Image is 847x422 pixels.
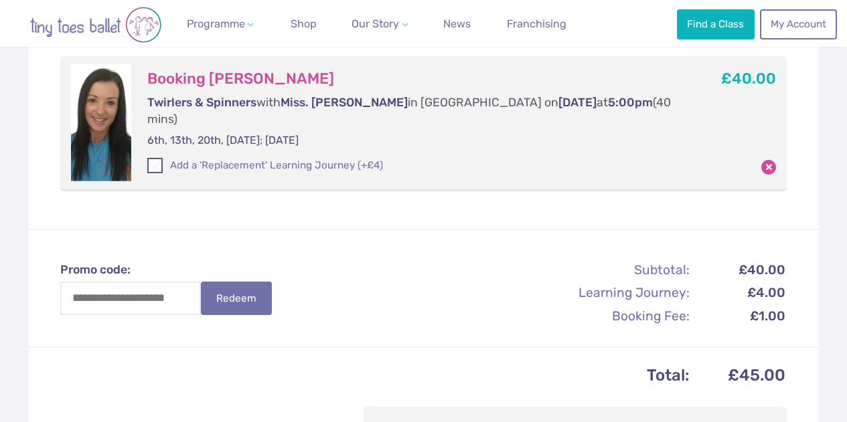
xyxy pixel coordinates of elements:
a: News [438,11,476,37]
th: Learning Journey: [547,282,690,304]
a: Franchising [502,11,572,37]
a: Shop [285,11,322,37]
span: Twirlers & Spinners [147,96,256,109]
td: £4.00 [692,282,785,304]
span: Shop [291,17,317,30]
span: 5:00pm [608,96,653,109]
th: Subtotal: [547,259,690,281]
label: Add a 'Replacement' Learning Journey (+£4) [147,159,383,173]
span: Our Story [352,17,399,30]
button: Redeem [201,282,272,315]
td: £1.00 [692,305,785,327]
label: Promo code: [60,261,285,278]
th: Total: [62,362,691,389]
b: £40.00 [721,70,776,88]
a: Find a Class [677,9,755,39]
a: Programme [181,11,259,37]
img: tiny toes ballet [15,7,176,43]
span: News [443,17,471,30]
span: Franchising [507,17,566,30]
span: [DATE] [558,96,597,109]
a: Our Story [346,11,413,37]
td: £40.00 [692,259,785,281]
a: My Account [760,9,836,39]
p: 6th, 13th, 20th, [DATE]; [DATE] [147,133,675,148]
th: Booking Fee: [547,305,690,327]
span: Programme [187,17,245,30]
h3: Booking [PERSON_NAME] [147,70,675,88]
span: Miss. [PERSON_NAME] [281,96,408,109]
td: £45.00 [692,362,785,389]
p: with in [GEOGRAPHIC_DATA] on at (40 mins) [147,94,675,127]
